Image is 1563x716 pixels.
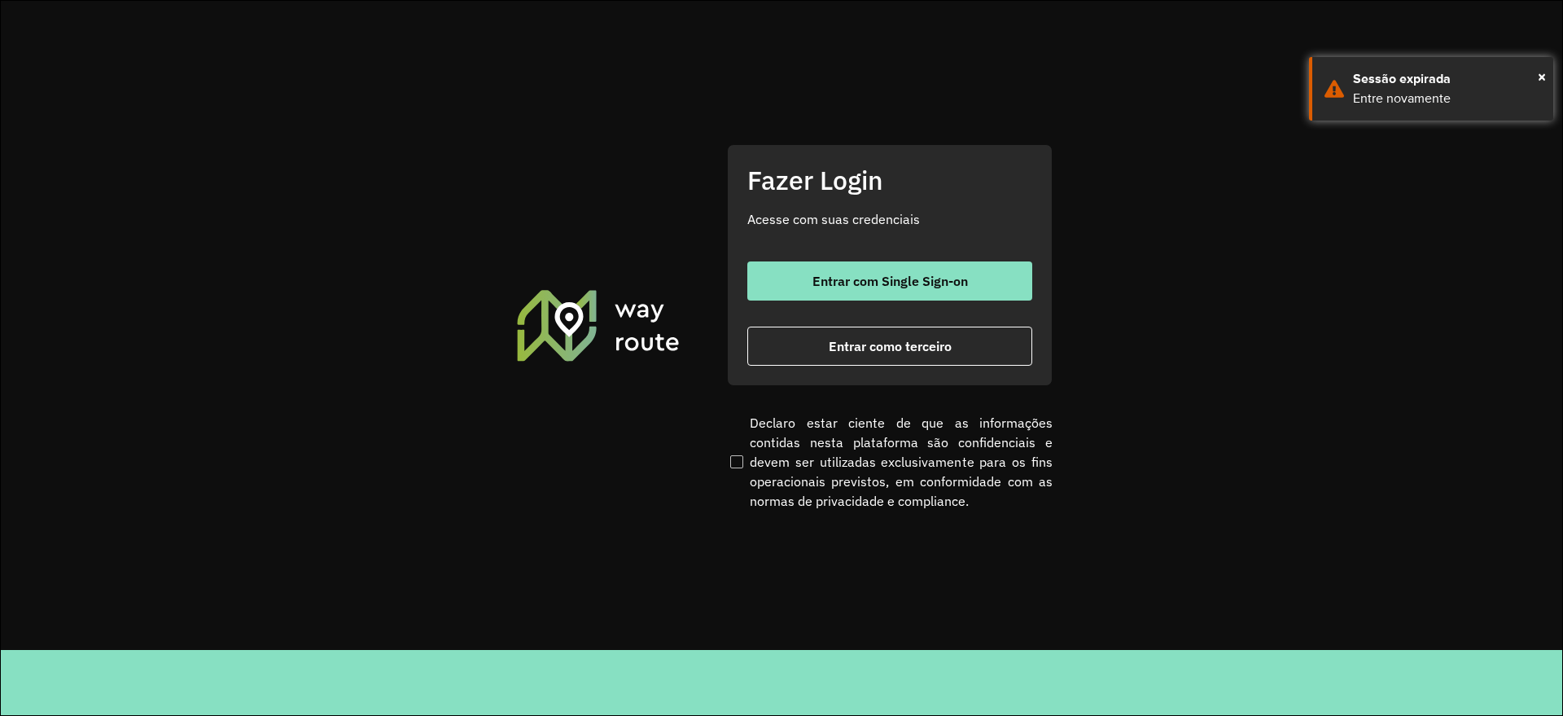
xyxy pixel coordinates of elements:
label: Declaro estar ciente de que as informações contidas nesta plataforma são confidenciais e devem se... [727,413,1053,511]
div: Entre novamente [1353,89,1541,108]
p: Acesse com suas credenciais [747,209,1032,229]
h2: Fazer Login [747,165,1032,195]
span: × [1538,64,1546,89]
button: button [747,327,1032,366]
button: Close [1538,64,1546,89]
span: Entrar com Single Sign-on [812,275,968,288]
img: Roteirizador AmbevTech [514,288,682,362]
div: Sessão expirada [1353,69,1541,89]
button: button [747,261,1032,301]
span: Entrar como terceiro [829,340,952,353]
